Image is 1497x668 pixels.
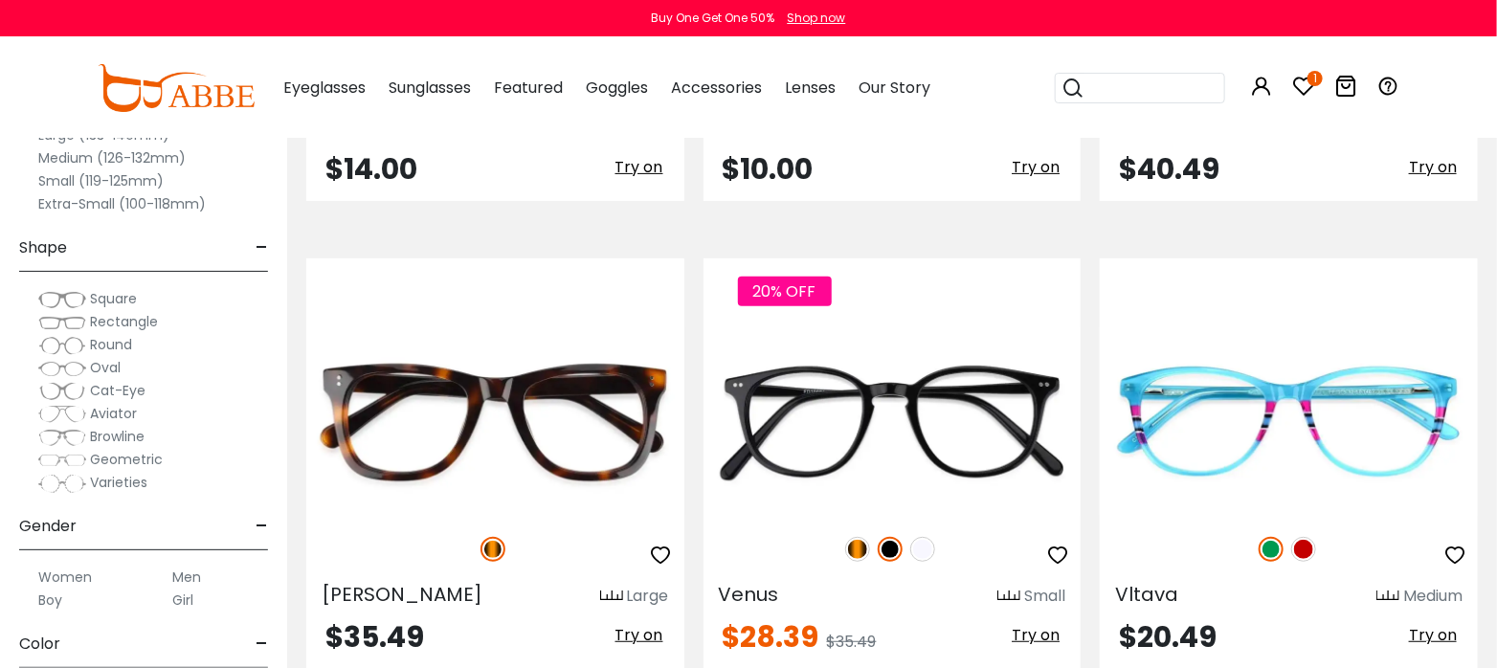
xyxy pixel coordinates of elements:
img: Geometric.png [38,451,86,470]
span: $35.49 [325,616,424,657]
button: Try on [1006,155,1065,180]
span: Aviator [90,404,137,423]
span: Cat-Eye [90,381,145,400]
span: $14.00 [325,148,417,189]
span: Our Story [859,77,930,99]
button: Try on [1006,623,1065,648]
span: Vltava [1115,581,1178,608]
span: Shape [19,225,67,271]
span: Oval [90,358,121,377]
span: $20.49 [1119,616,1217,657]
span: $40.49 [1119,148,1219,189]
img: size ruler [600,590,623,604]
label: Boy [38,589,62,612]
img: Black [878,537,903,562]
button: Try on [610,623,669,648]
span: Try on [615,624,663,646]
img: Tortoise [845,537,870,562]
span: [PERSON_NAME] [322,581,482,608]
img: Green [1259,537,1284,562]
span: Color [19,621,60,667]
img: Black Venus - Acetate ,Universal Bridge Fit [704,327,1082,516]
span: Browline [90,427,145,446]
button: Try on [610,155,669,180]
span: Square [90,289,137,308]
span: Try on [1012,156,1060,178]
span: Try on [1409,624,1457,646]
span: Sunglasses [389,77,471,99]
span: Lenses [785,77,836,99]
div: Large [627,585,669,608]
div: Buy One Get One 50% [652,10,775,27]
span: Rectangle [90,312,158,331]
label: Medium (126-132mm) [38,146,186,169]
span: Try on [1012,624,1060,646]
button: Try on [1403,155,1463,180]
img: Tortoise Dean - Acetate ,Universal Bridge Fit [306,327,684,516]
label: Women [38,566,92,589]
img: abbeglasses.com [98,64,255,112]
img: size ruler [997,590,1020,604]
span: - [256,621,268,667]
img: Red [1291,537,1316,562]
img: Round.png [38,336,86,355]
span: 20% OFF [738,277,832,306]
label: Extra-Small (100-118mm) [38,192,206,215]
i: 1 [1307,71,1323,86]
img: size ruler [1376,590,1399,604]
span: - [256,225,268,271]
label: Small (119-125mm) [38,169,164,192]
span: Try on [1409,156,1457,178]
span: Round [90,335,132,354]
div: Small [1024,585,1065,608]
img: Varieties.png [38,474,86,494]
span: - [256,503,268,549]
span: Eyeglasses [283,77,366,99]
label: Men [172,566,201,589]
img: Square.png [38,290,86,309]
div: Medium [1403,585,1463,608]
img: Tortoise [480,537,505,562]
span: $35.49 [827,631,877,653]
span: Venus [719,581,779,608]
span: Try on [615,156,663,178]
span: Gender [19,503,77,549]
span: Geometric [90,450,163,469]
label: Girl [172,589,193,612]
img: Aviator.png [38,405,86,424]
img: Rectangle.png [38,313,86,332]
img: Oval.png [38,359,86,378]
a: Shop now [778,10,846,26]
img: Translucent [910,537,935,562]
span: Goggles [586,77,648,99]
span: Accessories [671,77,762,99]
span: $10.00 [723,148,814,189]
button: Try on [1403,623,1463,648]
a: 1 [1292,78,1315,100]
span: Featured [494,77,563,99]
div: Shop now [788,10,846,27]
span: $28.39 [723,616,819,657]
img: Cat-Eye.png [38,382,86,401]
img: Green Vltava - Acetate ,Universal Bridge Fit [1100,327,1478,516]
span: Varieties [90,473,147,492]
img: Browline.png [38,428,86,447]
